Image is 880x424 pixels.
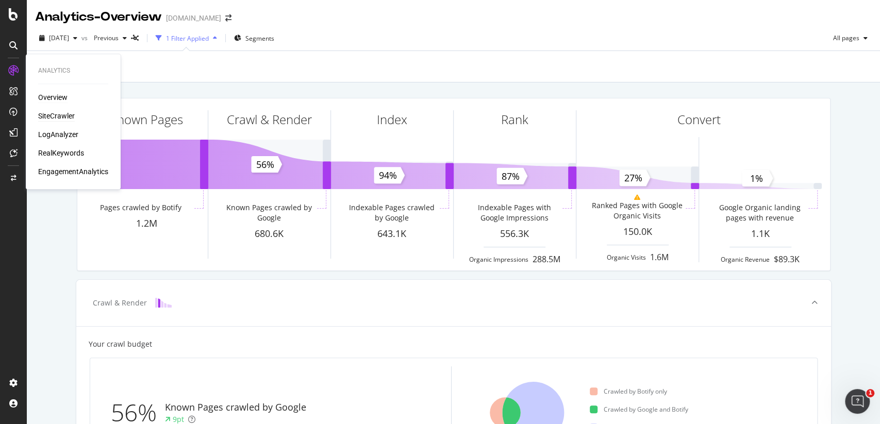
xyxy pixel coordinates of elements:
button: Segments [230,30,278,46]
div: Analytics [38,66,108,75]
button: All pages [829,30,872,46]
div: 556.3K [454,227,576,241]
a: RealKeywords [38,148,84,158]
button: [DATE] [35,30,81,46]
div: Indexable Pages with Google Impressions [468,202,560,223]
div: [DOMAIN_NAME] [166,13,221,23]
a: LogAnalyzer [38,129,78,140]
div: Crawled by Botify only [590,387,667,396]
div: Known Pages [110,111,183,128]
span: Segments [245,34,274,43]
a: SiteCrawler [38,111,75,121]
div: 643.1K [331,227,453,241]
span: 2025 Sep. 6th [49,33,69,42]
div: Indexable Pages crawled by Google [345,202,438,223]
button: 1 Filter Applied [152,30,221,46]
a: EngagementAnalytics [38,166,108,177]
div: Known Pages crawled by Google [223,202,315,223]
div: Organic Impressions [469,255,528,264]
div: Rank [501,111,528,128]
div: Your crawl budget [89,339,152,349]
span: Previous [90,33,119,42]
div: 1.2M [86,217,208,230]
iframe: Intercom live chat [845,389,870,414]
div: Crawled by Google and Botify [590,405,688,414]
div: Crawl & Render [93,298,147,308]
img: block-icon [155,298,172,308]
div: 288.5M [533,253,560,265]
button: Previous [90,30,131,46]
span: All pages [829,33,859,42]
div: arrow-right-arrow-left [225,14,231,22]
div: 1 Filter Applied [166,34,209,43]
span: 1 [866,389,874,397]
div: Known Pages crawled by Google [165,401,306,414]
div: Pages crawled by Botify [100,202,181,213]
div: 680.6K [208,227,330,241]
span: vs [81,33,90,42]
div: Analytics - Overview [35,8,162,26]
a: Overview [38,92,68,103]
div: Index [377,111,407,128]
div: Crawl & Render [227,111,312,128]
